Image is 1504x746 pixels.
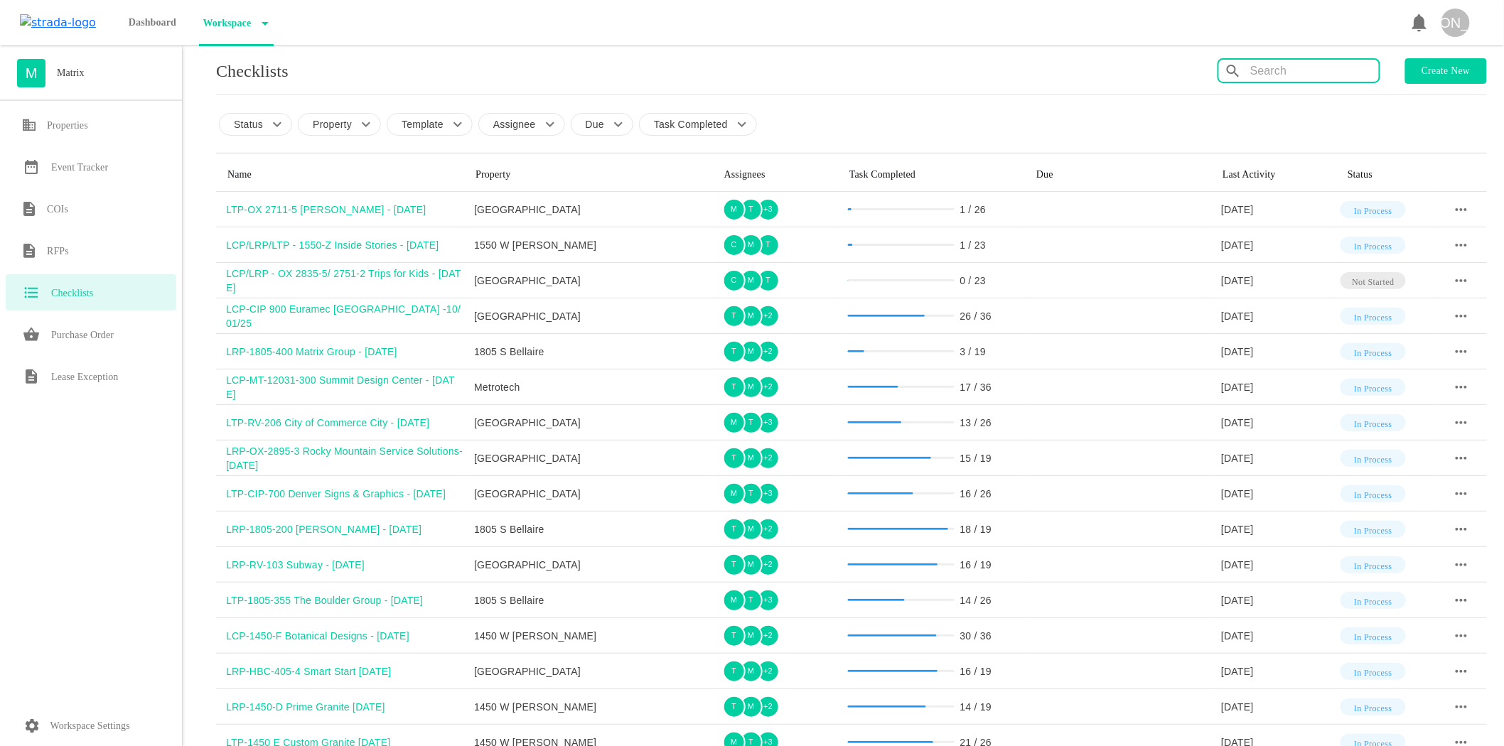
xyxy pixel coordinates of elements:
[226,202,464,217] div: LTP-OX 2711-5 [PERSON_NAME] - [DATE]
[740,340,763,363] div: M
[226,487,464,501] div: LTP-CIP-700 Denver Signs & Graphics - [DATE]
[757,234,780,256] div: T
[474,202,713,217] div: [GEOGRAPHIC_DATA]
[740,553,763,576] div: M
[960,700,992,714] div: 14 / 19
[1025,158,1211,192] th: Toggle SortBy
[474,274,713,288] div: [GEOGRAPHIC_DATA]
[1221,629,1336,643] div: [DATE]
[757,553,780,576] div: + 2
[1221,487,1336,501] div: [DATE]
[199,9,252,38] p: Workspace
[757,589,780,612] div: + 3
[216,63,289,80] p: Checklists
[740,518,763,541] div: M
[723,553,746,576] div: T
[51,285,93,302] h6: Checklists
[723,660,746,683] div: T
[226,345,464,359] div: LRP-1805-400 Matrix Group - [DATE]
[313,117,352,131] p: Property
[226,238,464,252] div: LCP/LRP/LTP - 1550-Z Inside Stories - [DATE]
[1221,593,1336,607] div: [DATE]
[740,198,763,221] div: T
[226,522,464,536] div: LRP-1805-200 [PERSON_NAME] - [DATE]
[1221,274,1336,288] div: [DATE]
[1437,158,1487,192] th: Toggle SortBy
[464,158,713,192] th: Toggle SortBy
[402,117,444,131] p: Template
[757,696,780,718] div: + 2
[474,700,713,714] div: 1450 W [PERSON_NAME]
[226,416,464,430] div: LTP-RV-206 City of Commerce City - [DATE]
[723,269,746,292] div: C
[723,518,746,541] div: T
[227,170,453,180] div: Name
[226,664,464,679] div: LRP-HBC-405-4 Smart Start [DATE]
[474,380,713,394] div: Metrotech
[960,274,987,288] div: 0 / 23
[226,302,464,330] div: LCP-CIP 900 Euramec [GEOGRAPHIC_DATA] -10/01/25
[723,198,746,221] div: M
[740,589,763,612] div: T
[57,65,85,82] h6: Matrix
[1341,556,1406,573] div: In Process
[1221,558,1336,572] div: [DATE]
[960,451,992,465] div: 15 / 19
[1341,485,1406,502] div: In Process
[216,158,464,192] th: Toggle SortBy
[17,59,45,87] div: M
[654,117,728,131] p: Task Completed
[723,411,746,434] div: M
[1221,522,1336,536] div: [DATE]
[1341,272,1406,289] div: Not Started
[1223,170,1325,180] div: Last Activity
[226,444,464,472] div: LRP-OX-2895-3 Rocky Mountain Service Solutions- [DATE]
[723,482,746,505] div: M
[757,625,780,647] div: + 2
[51,369,118,386] h6: Lease Exception
[960,593,992,607] div: 14 / 26
[1341,521,1406,538] div: In Process
[226,266,464,295] div: LCP/LRP - OX 2835-5/ 2751-2 Trips for Kids - [DATE]
[51,159,108,176] h6: Event Tracker
[757,660,780,683] div: + 2
[757,447,780,470] div: + 2
[960,629,992,643] div: 30 / 36
[1348,170,1426,180] div: Status
[1341,663,1406,680] div: In Process
[493,117,536,131] p: Assignee
[1221,380,1336,394] div: [DATE]
[740,305,763,328] div: M
[1250,60,1379,82] input: Search
[474,238,713,252] div: 1550 W [PERSON_NAME]
[1341,698,1406,715] div: In Process
[723,625,746,647] div: T
[740,376,763,399] div: M
[1341,627,1406,644] div: In Process
[740,234,763,256] div: M
[226,558,464,572] div: LRP-RV-103 Subway - [DATE]
[51,327,114,344] h6: Purchase Order
[1436,3,1476,43] button: [PERSON_NAME]
[723,696,746,718] div: T
[1221,700,1336,714] div: [DATE]
[1341,592,1406,609] div: In Process
[234,117,263,131] p: Status
[723,376,746,399] div: T
[960,522,992,536] div: 18 / 19
[723,234,746,256] div: C
[960,345,987,359] div: 3 / 19
[1221,664,1336,679] div: [DATE]
[723,589,746,612] div: M
[474,416,713,430] div: [GEOGRAPHIC_DATA]
[757,340,780,363] div: + 2
[960,309,992,323] div: 26 / 36
[960,664,992,679] div: 16 / 19
[723,340,746,363] div: T
[474,664,713,679] div: [GEOGRAPHIC_DATA]
[723,447,746,470] div: T
[740,447,763,470] div: M
[960,558,992,572] div: 16 / 19
[713,158,838,192] th: Toggle SortBy
[1341,237,1406,254] div: In Process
